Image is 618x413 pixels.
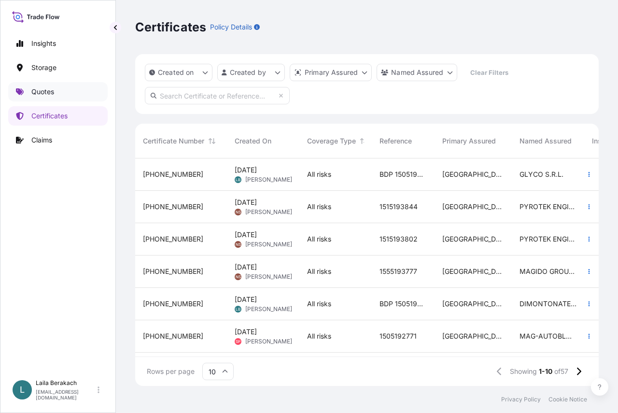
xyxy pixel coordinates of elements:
span: [PHONE_NUMBER] [143,202,203,212]
span: 1505192771 [379,331,417,341]
span: NS [236,272,241,282]
span: [DATE] [235,262,257,272]
span: [DATE] [235,327,257,337]
span: [PHONE_NUMBER] [143,299,203,309]
span: 1515193802 [379,234,418,244]
span: Created On [235,136,271,146]
a: Certificates [8,106,108,126]
span: 1515193844 [379,202,418,212]
span: BDP 1505192799 [379,170,427,179]
button: createdBy Filter options [217,64,285,81]
button: createdOn Filter options [145,64,212,81]
span: [GEOGRAPHIC_DATA] [442,234,504,244]
input: Search Certificate or Reference... [145,87,290,104]
span: GLYCO S.R.L. [520,170,563,179]
span: 1-10 [539,367,552,376]
span: of 57 [554,367,568,376]
a: Claims [8,130,108,150]
span: PYROTEK ENGINEERING MATERIALS LTD - [GEOGRAPHIC_DATA] [520,234,576,244]
span: [PHONE_NUMBER] [143,331,203,341]
span: LB [236,304,240,314]
span: MAGIDO GROUP SRL [520,267,576,276]
p: Created on [158,68,194,77]
span: [DATE] [235,295,257,304]
span: LB [236,175,240,185]
span: [GEOGRAPHIC_DATA] [442,299,504,309]
span: [DATE] [235,230,257,240]
span: All risks [307,267,331,276]
span: [GEOGRAPHIC_DATA] [442,202,504,212]
span: Rows per page [147,367,195,376]
p: Primary Assured [305,68,358,77]
a: Insights [8,34,108,53]
span: L [20,385,25,395]
span: NS [236,207,241,217]
span: [GEOGRAPHIC_DATA] [442,267,504,276]
span: [PERSON_NAME] [245,338,292,345]
p: Certificates [135,19,206,35]
span: [DATE] [235,165,257,175]
span: Coverage Type [307,136,356,146]
span: [PERSON_NAME] [245,273,292,281]
button: Clear Filters [462,65,516,80]
span: PYROTEK ENGINEERING MATERIALS LTD - [GEOGRAPHIC_DATA] [520,202,576,212]
button: cargoOwner Filter options [377,64,457,81]
p: Certificates [31,111,68,121]
span: All risks [307,331,331,341]
span: [PHONE_NUMBER] [143,170,203,179]
span: [PERSON_NAME] [245,176,292,184]
button: Sort [358,135,369,147]
span: SP [236,337,240,346]
p: Insights [31,39,56,48]
span: DIMONTONATE FLOCCATI S.P.A. [520,299,576,309]
p: Claims [31,135,52,145]
p: Storage [31,63,56,72]
p: Quotes [31,87,54,97]
span: [PERSON_NAME] [245,241,292,248]
span: 1555193777 [379,267,417,276]
span: [PHONE_NUMBER] [143,267,203,276]
span: Named Assured [520,136,572,146]
p: Named Assured [391,68,443,77]
span: Showing [510,367,537,376]
span: Certificate Number [143,136,204,146]
a: Cookie Notice [548,396,587,403]
p: Clear Filters [470,68,508,77]
span: MAG-AUTOBLOK TECNOMAGNETE S.P.A. [520,331,576,341]
span: Reference [379,136,412,146]
span: NS [236,240,241,249]
a: Quotes [8,82,108,101]
p: Laila Berakach [36,379,96,387]
button: distributor Filter options [290,64,372,81]
span: [GEOGRAPHIC_DATA] [442,170,504,179]
p: Policy Details [210,22,252,32]
span: All risks [307,202,331,212]
span: [GEOGRAPHIC_DATA] [442,331,504,341]
a: Privacy Policy [501,396,541,403]
span: [PERSON_NAME] [245,305,292,313]
button: Sort [206,135,218,147]
span: All risks [307,234,331,244]
span: BDP 1505192917 [379,299,427,309]
span: All risks [307,299,331,309]
span: [PHONE_NUMBER] [143,234,203,244]
span: [DATE] [235,198,257,207]
p: Created by [230,68,267,77]
span: [PERSON_NAME] [245,208,292,216]
span: Primary Assured [442,136,496,146]
span: All risks [307,170,331,179]
a: Storage [8,58,108,77]
p: [EMAIL_ADDRESS][DOMAIN_NAME] [36,389,96,400]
